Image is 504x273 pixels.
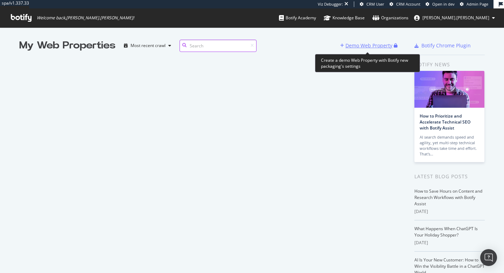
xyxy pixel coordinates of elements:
[414,61,485,68] div: Botify news
[131,44,166,48] div: Most recent crawl
[390,1,420,7] a: CRM Account
[414,208,485,215] div: [DATE]
[345,42,392,49] div: Demo Web Property
[360,1,384,7] a: CRM User
[279,14,316,21] div: Botify Academy
[467,1,488,7] span: Admin Page
[121,40,174,51] button: Most recent crawl
[340,42,394,48] a: Demo Web Property
[414,226,478,238] a: What Happens When ChatGPT Is Your Holiday Shopper?
[414,42,471,49] a: Botify Chrome Plugin
[480,249,497,266] div: Open Intercom Messenger
[318,1,343,7] div: Viz Debugger:
[420,113,470,131] a: How to Prioritize and Accelerate Technical SEO with Botify Assist
[414,188,482,207] a: How to Save Hours on Content and Research Workflows with Botify Assist
[324,14,365,21] div: Knowledge Base
[279,8,316,27] a: Botify Academy
[340,40,394,51] button: Demo Web Property
[315,54,420,72] div: Create a demo Web Property with Botify new packaging's settings
[414,240,485,246] div: [DATE]
[408,12,500,24] button: [PERSON_NAME].[PERSON_NAME]
[396,1,420,7] span: CRM Account
[37,15,134,21] span: Welcome back, [PERSON_NAME].[PERSON_NAME] !
[421,42,471,49] div: Botify Chrome Plugin
[432,1,455,7] span: Open in dev
[414,173,485,180] div: Latest Blog Posts
[414,71,484,108] img: How to Prioritize and Accelerate Technical SEO with Botify Assist
[372,8,408,27] a: Organizations
[366,1,384,7] span: CRM User
[426,1,455,7] a: Open in dev
[420,134,479,157] div: AI search demands speed and agility, yet multi-step technical workflows take time and effort. Tha...
[324,8,365,27] a: Knowledge Base
[460,1,488,7] a: Admin Page
[372,14,408,21] div: Organizations
[422,15,489,21] span: tamara.fabre
[180,40,257,52] input: Search
[19,39,115,53] div: My Web Properties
